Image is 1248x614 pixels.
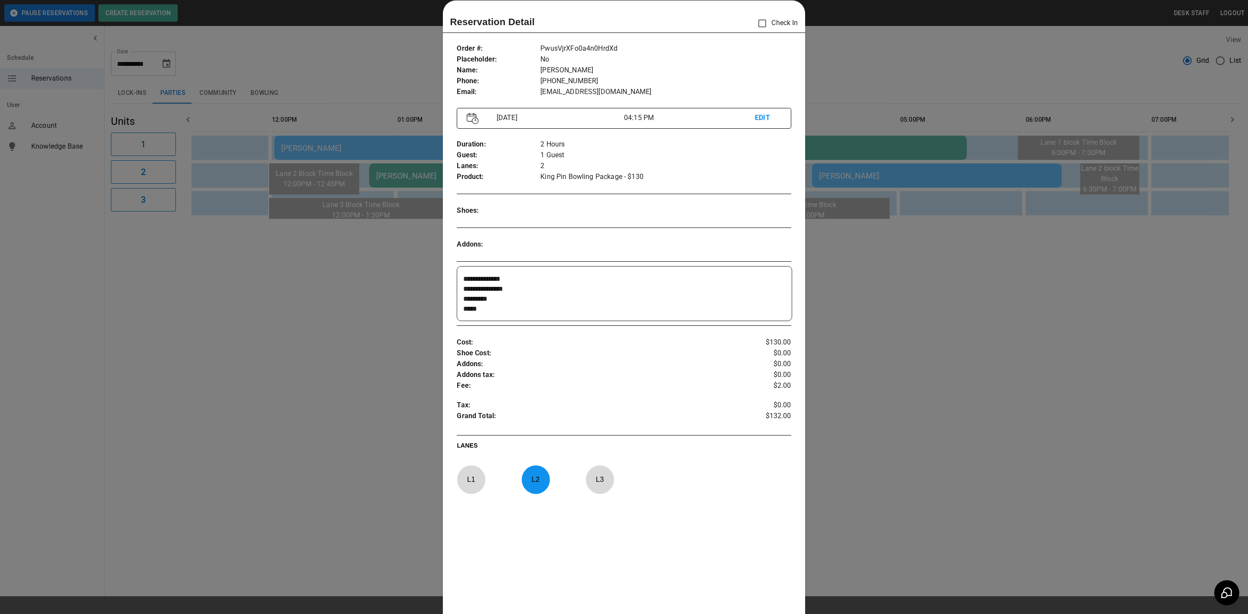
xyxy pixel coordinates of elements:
p: Addons tax : [457,370,735,380]
p: Placeholder : [457,54,540,65]
p: Shoe Cost : [457,348,735,359]
p: Product : [457,172,540,182]
p: Phone : [457,76,540,87]
p: Shoes : [457,205,540,216]
p: King Pin Bowling Package - $130 [540,172,791,182]
p: PwusVjrXFo0a4n0HrdXd [540,43,791,54]
p: Cost : [457,337,735,348]
p: [PHONE_NUMBER] [540,76,791,87]
p: [PERSON_NAME] [540,65,791,76]
p: Fee : [457,380,735,391]
p: 2 Hours [540,139,791,150]
p: Guest : [457,150,540,161]
p: Duration : [457,139,540,150]
p: Reservation Detail [450,15,535,29]
p: 04:15 PM [624,113,755,123]
p: $132.00 [735,411,791,424]
p: L 1 [457,469,485,490]
p: $2.00 [735,380,791,391]
p: $0.00 [735,359,791,370]
p: Order # : [457,43,540,54]
p: [EMAIL_ADDRESS][DOMAIN_NAME] [540,87,791,97]
p: Tax : [457,400,735,411]
p: $0.00 [735,370,791,380]
p: $0.00 [735,348,791,359]
p: Addons : [457,359,735,370]
p: LANES [457,441,791,453]
p: EDIT [755,113,781,123]
p: Addons : [457,239,540,250]
p: $0.00 [735,400,791,411]
img: Vector [467,113,479,124]
p: L 3 [585,469,614,490]
p: Lanes : [457,161,540,172]
p: 2 [540,161,791,172]
p: $130.00 [735,337,791,348]
p: Name : [457,65,540,76]
p: Grand Total : [457,411,735,424]
p: No [540,54,791,65]
p: L 2 [521,469,550,490]
p: 1 Guest [540,150,791,161]
p: Email : [457,87,540,97]
p: Check In [753,14,798,32]
p: [DATE] [493,113,624,123]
